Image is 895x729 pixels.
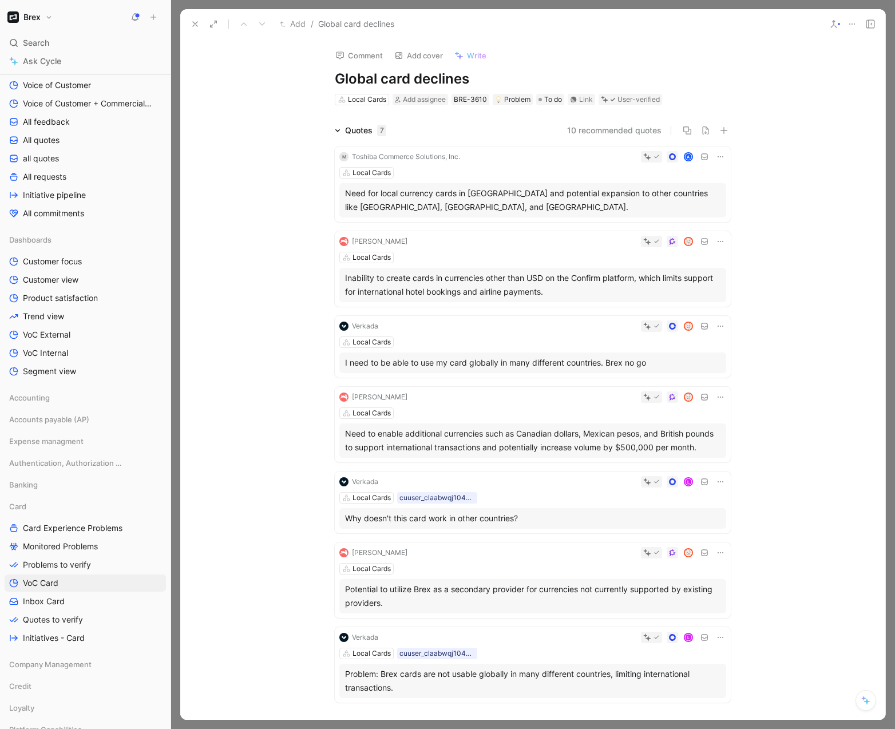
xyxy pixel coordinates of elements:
[311,17,314,31] span: /
[493,94,533,105] div: 💡Problem
[339,548,349,557] img: logo
[5,656,166,673] div: Company Management
[5,433,166,453] div: Expense managment
[353,167,391,179] div: Local Cards
[23,522,122,534] span: Card Experience Problems
[345,271,720,299] div: Inability to create cards in currencies other than USD on the Confirm platform, which limits supp...
[339,237,349,246] img: logo
[23,311,64,322] span: Trend view
[5,9,56,25] button: BrexBrex
[318,17,394,31] span: Global card declines
[9,680,31,692] span: Credit
[335,70,731,88] h1: Global card declines
[23,12,41,22] h1: Brex
[353,336,391,348] div: Local Cards
[5,34,166,51] div: Search
[5,520,166,537] a: Card Experience Problems
[685,478,692,485] div: L
[348,94,386,105] div: Local Cards
[345,124,386,137] div: Quotes
[5,411,166,431] div: Accounts payable (AP)
[5,575,166,592] a: VoC Card
[5,113,166,130] a: All feedback
[5,187,166,204] a: Initiative pipeline
[23,329,70,340] span: VoC External
[5,253,166,270] a: Customer focus
[5,168,166,185] a: All requests
[7,11,19,23] img: Brex
[5,344,166,362] a: VoC Internal
[352,236,407,247] div: [PERSON_NAME]
[5,95,166,112] a: Voice of Customer + Commercial NRR Feedback
[5,678,166,698] div: Credit
[5,454,166,472] div: Authentication, Authorization & Auditing
[5,363,166,380] a: Segment view
[23,36,49,50] span: Search
[339,322,349,331] img: logo
[377,125,386,136] div: 7
[449,47,492,64] button: Write
[345,583,720,610] div: Potential to utilize Brex as a secondary provider for currencies not currently supported by exist...
[389,47,448,64] button: Add cover
[5,476,166,497] div: Banking
[23,274,78,286] span: Customer view
[23,596,65,607] span: Inbox Card
[5,498,166,647] div: CardCard Experience ProblemsMonitored ProblemsProblems to verifyVoC CardInbox CardQuotes to verif...
[5,411,166,428] div: Accounts payable (AP)
[352,632,378,643] div: Verkada
[353,492,391,504] div: Local Cards
[345,427,720,454] div: Need to enable additional currencies such as Canadian dollars, Mexican pesos, and British pounds ...
[352,151,460,163] div: Toshiba Commerce Solutions, Inc.
[5,389,166,410] div: Accounting
[9,457,123,469] span: Authentication, Authorization & Auditing
[345,187,720,214] div: Need for local currency cards in [GEOGRAPHIC_DATA] and potential expansion to other countries lik...
[353,252,391,263] div: Local Cards
[23,189,86,201] span: Initiative pipeline
[536,94,564,105] div: To do
[353,648,391,659] div: Local Cards
[5,53,166,70] a: Ask Cycle
[5,290,166,307] a: Product satisfaction
[9,392,50,403] span: Accounting
[5,699,166,720] div: Loyalty
[23,632,85,644] span: Initiatives - Card
[352,391,407,403] div: [PERSON_NAME]
[495,96,502,103] img: 💡
[23,256,82,267] span: Customer focus
[5,629,166,647] a: Initiatives - Card
[5,678,166,695] div: Credit
[5,476,166,493] div: Banking
[9,702,34,714] span: Loyalty
[353,407,391,419] div: Local Cards
[5,205,166,222] a: All commitments
[23,366,76,377] span: Segment view
[23,153,59,164] span: all quotes
[399,648,475,659] div: cuuser_claabwqj104w80p762ygih2o0
[5,556,166,573] a: Problems to verify
[9,414,89,425] span: Accounts payable (AP)
[617,94,660,105] div: User-verified
[9,435,84,447] span: Expense managment
[352,476,378,488] div: Verkada
[352,547,407,558] div: [PERSON_NAME]
[567,124,662,137] button: 10 recommended quotes
[23,134,60,146] span: All quotes
[403,95,446,104] span: Add assignee
[23,347,68,359] span: VoC Internal
[5,271,166,288] a: Customer view
[5,231,166,380] div: DashboardsCustomer focusCustomer viewProduct satisfactionTrend viewVoC ExternalVoC InternalSegmen...
[5,132,166,149] a: All quotes
[352,320,378,332] div: Verkada
[5,656,166,676] div: Company Management
[5,326,166,343] a: VoC External
[685,633,692,641] div: L
[685,237,692,245] img: avatar
[5,150,166,167] a: all quotes
[9,234,52,245] span: Dashboards
[277,17,308,31] button: Add
[23,577,58,589] span: VoC Card
[685,549,692,556] img: avatar
[5,699,166,716] div: Loyalty
[23,208,84,219] span: All commitments
[23,292,98,304] span: Product satisfaction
